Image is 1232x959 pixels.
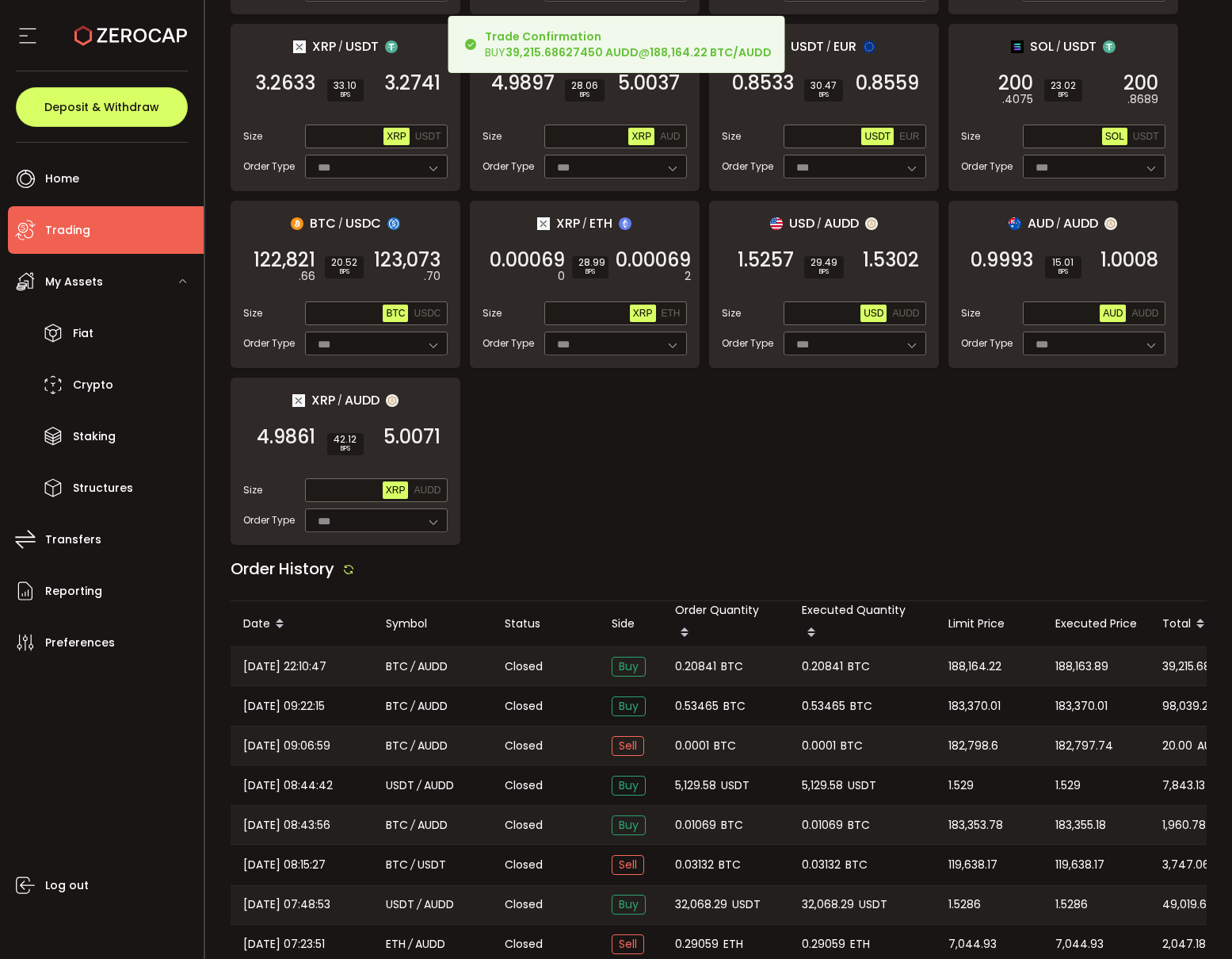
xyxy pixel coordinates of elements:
[410,737,415,755] em: /
[334,81,357,90] span: 33.10
[675,697,719,715] span: 0.53465
[675,737,709,755] span: 0.0001
[383,128,410,145] button: XRP
[45,167,79,190] span: Home
[492,615,599,633] div: Status
[243,336,295,351] span: Order Type
[1127,91,1158,108] em: .8689
[415,131,441,142] span: USDT
[417,777,421,795] em: /
[505,936,543,953] span: Closed
[578,258,602,267] span: 28.99
[1055,658,1108,676] span: 188,163.89
[845,856,868,874] span: BTC
[1133,131,1159,142] span: USDT
[802,816,843,834] span: 0.01069
[386,816,408,834] span: BTC
[1030,36,1054,56] span: SOL
[612,815,646,835] span: Buy
[948,935,997,953] span: 7,044.93
[618,75,680,91] span: 5.0037
[73,374,113,397] span: Crypto
[505,44,639,60] b: 39,215.68627450 AUDD
[936,615,1043,633] div: Limit Price
[1162,697,1211,715] span: 98,039.21
[483,336,534,351] span: Order Type
[243,129,262,144] span: Size
[374,252,441,268] span: 123,073
[537,217,550,230] img: xrp_portfolio.png
[1055,697,1108,715] span: 183,370.01
[384,75,441,91] span: 3.2741
[345,213,381,233] span: USDC
[824,213,859,233] span: AUDD
[292,394,305,407] img: xrp_portfolio.png
[1051,81,1076,90] span: 23.02
[73,425,116,448] span: Staking
[802,856,841,874] span: 0.03132
[722,129,741,144] span: Size
[770,217,783,230] img: usd_portfolio.svg
[802,697,845,715] span: 0.53465
[612,696,646,716] span: Buy
[675,777,716,795] span: 5,129.58
[386,896,414,914] span: USDT
[811,267,837,277] i: BPS
[864,131,891,142] span: USDT
[662,601,789,646] div: Order Quantity
[386,308,405,319] span: BTC
[414,485,441,496] span: AUDD
[424,268,441,285] em: .70
[383,305,408,322] button: BTC
[619,217,631,230] img: eth_portfolio.svg
[675,816,716,834] span: 0.01069
[1043,615,1150,633] div: Executed Price
[1128,305,1161,322] button: AUDD
[721,816,743,834] span: BTC
[334,444,357,454] i: BPS
[732,896,761,914] span: USDT
[334,90,357,100] i: BPS
[948,658,1001,676] span: 188,164.22
[948,816,1003,834] span: 183,353.78
[257,429,315,445] span: 4.9861
[243,306,262,320] span: Size
[1009,217,1021,230] img: aud_portfolio.svg
[675,935,719,953] span: 0.29059
[424,896,454,914] span: AUDD
[505,777,543,794] span: Closed
[714,737,736,755] span: BTC
[896,128,922,145] button: EUR
[1162,658,1211,676] span: 39,215.68
[387,131,406,142] span: XRP
[789,213,814,233] span: USD
[859,896,887,914] span: USDT
[558,268,565,285] em: 0
[243,483,262,497] span: Size
[1104,217,1117,230] img: zuPXiwguUFiBOIQyqLOiXsnnNitlx7q4LCwEbLHADjIpTka+Lip0HH8D0VTrd02z+wEAAAAASUVORK5CYII=
[961,306,980,320] span: Size
[1123,75,1158,91] span: 200
[850,697,872,715] span: BTC
[299,268,315,285] em: .66
[723,935,743,953] span: ETH
[685,268,691,285] em: 2
[802,777,843,795] span: 5,129.58
[16,87,188,127] button: Deposit & Withdraw
[418,856,446,874] span: USDT
[556,213,580,233] span: XRP
[291,217,303,230] img: btc_portfolio.svg
[861,128,894,145] button: USDT
[1055,737,1113,755] span: 182,797.74
[631,131,651,142] span: XRP
[243,856,326,874] span: [DATE] 08:15:27
[45,270,103,293] span: My Assets
[338,393,342,408] em: /
[633,308,653,319] span: XRP
[345,36,379,56] span: USDT
[243,513,295,527] span: Order Type
[45,631,115,654] span: Preferences
[243,896,330,914] span: [DATE] 07:48:53
[948,737,998,755] span: 182,798.6
[722,159,773,174] span: Order Type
